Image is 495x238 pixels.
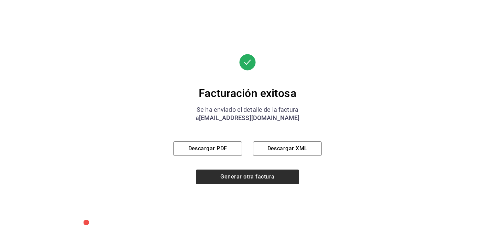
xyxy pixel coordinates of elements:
[253,141,322,156] button: Descargar XML
[199,114,300,121] span: [EMAIL_ADDRESS][DOMAIN_NAME]
[173,106,322,114] div: Se ha enviado el detalle de la factura
[196,170,299,184] button: Generar otra factura
[173,141,242,156] button: Descargar PDF
[173,114,322,122] div: a
[173,86,322,100] div: Facturación exitosa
